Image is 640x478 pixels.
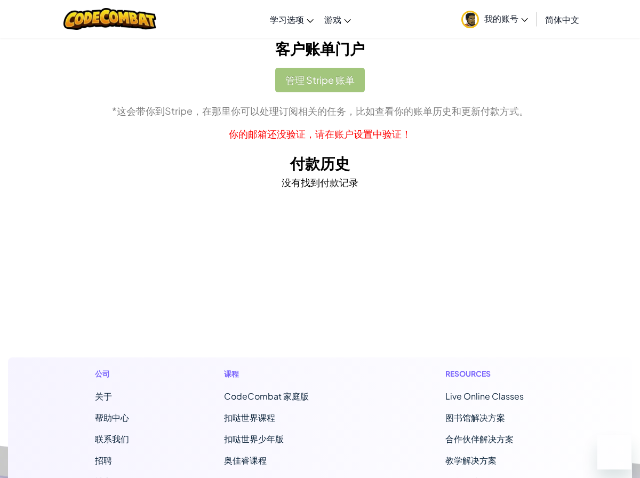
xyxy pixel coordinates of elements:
h1: Resources [445,368,545,379]
a: 合作伙伴解决方案 [445,433,514,444]
span: 游戏 [324,14,341,25]
h1: 课程 [224,368,350,379]
a: 教学解决方案 [445,455,497,466]
span: 联系我们 [95,433,129,444]
img: CodeCombat logo [63,8,157,30]
h2: 付款历史 [16,152,624,174]
span: 我的账号 [484,13,528,24]
p: *这会带你到Stripe，在那里你可以处理订阅相关的任务，比如查看你的账单历史和更新付款方式。 [16,103,624,118]
a: 招聘 [95,455,112,466]
a: 图书馆解决方案 [445,412,505,423]
span: 学习选项 [270,14,304,25]
a: 关于 [95,391,112,402]
iframe: 启动消息传送窗口的按钮 [597,435,631,469]
a: 奥佳睿课程 [224,455,267,466]
img: avatar [461,11,479,28]
h1: 公司 [95,368,129,379]
a: 扣哒世界课程 [224,412,275,423]
p: 没有找到付款记录 [16,174,624,190]
a: 扣哒世界少年版 [224,433,284,444]
a: Live Online Classes [445,391,524,402]
a: 学习选项 [265,5,319,34]
span: CodeCombat 家庭版 [224,391,309,402]
a: 我的账号 [456,2,533,36]
p: 你的邮箱还没验证，请在账户设置中验证！ [16,126,624,141]
a: 简体中文 [540,5,585,34]
h2: 客户账单门户 [16,37,624,60]
a: 帮助中心 [95,412,129,423]
a: 游戏 [319,5,356,34]
span: 简体中文 [545,14,579,25]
